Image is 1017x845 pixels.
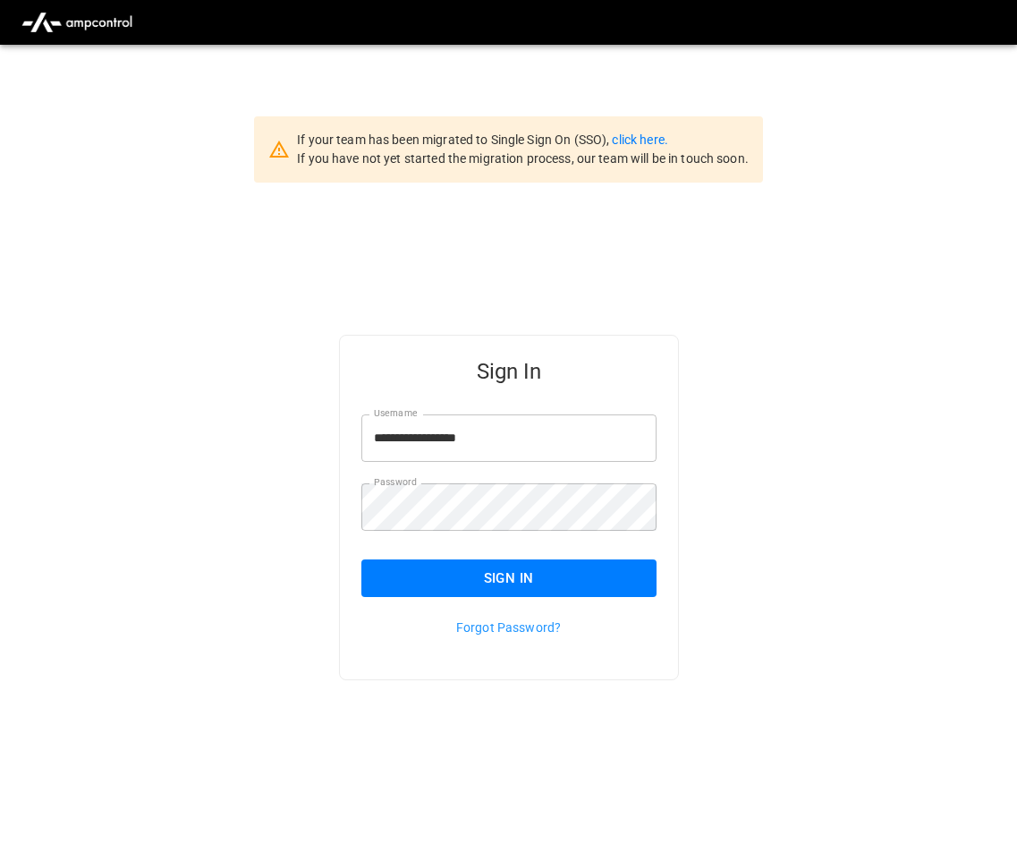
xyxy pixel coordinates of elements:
[297,132,612,147] span: If your team has been migrated to Single Sign On (SSO),
[361,357,657,386] h5: Sign In
[612,132,667,147] a: click here.
[14,5,140,39] img: ampcontrol.io logo
[297,151,749,166] span: If you have not yet started the migration process, our team will be in touch soon.
[374,406,417,421] label: Username
[361,559,657,597] button: Sign In
[361,619,657,636] p: Forgot Password?
[374,475,417,490] label: Password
